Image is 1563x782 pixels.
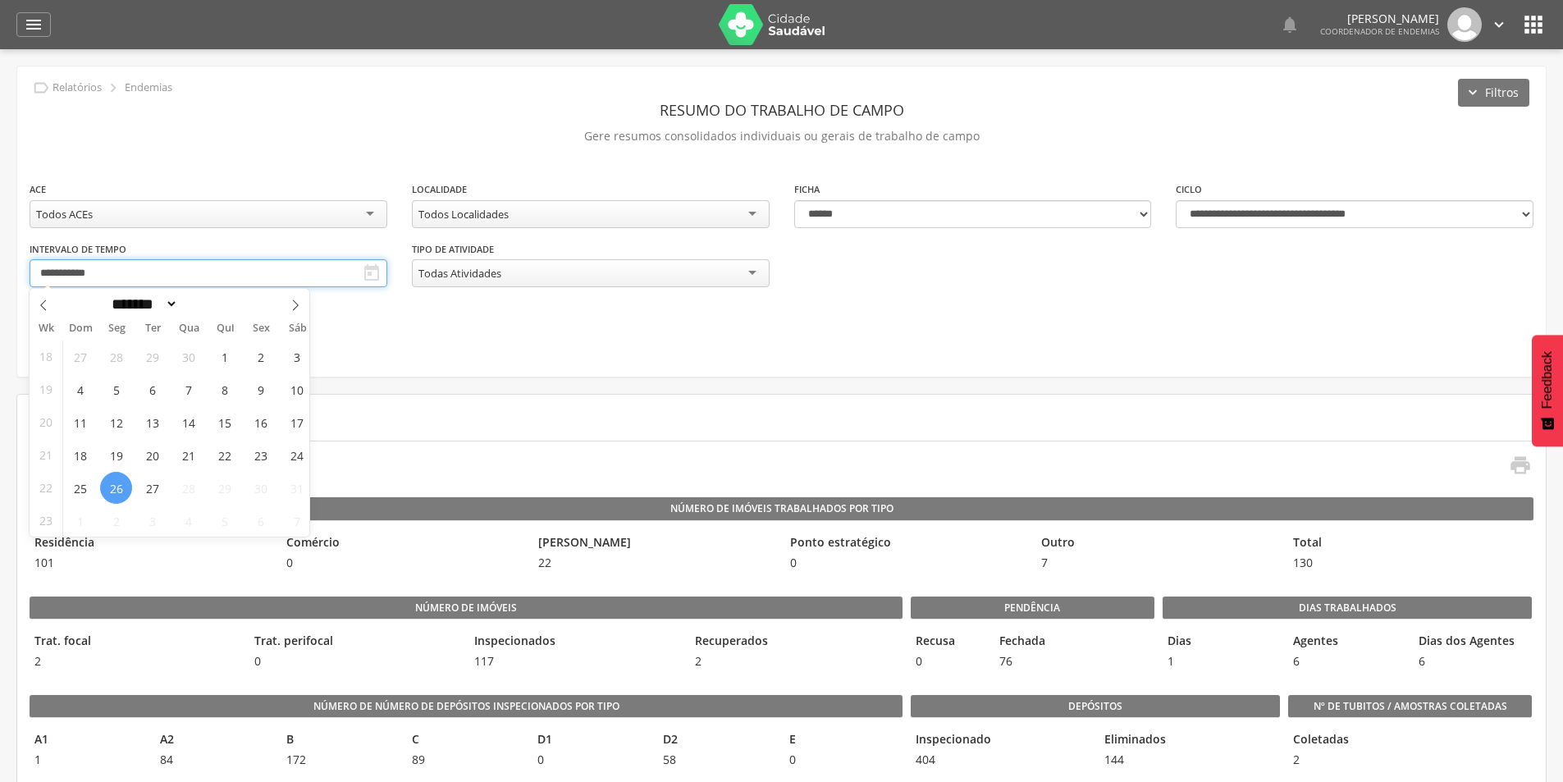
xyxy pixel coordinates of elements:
[281,505,313,537] span: Junho 7, 2025
[418,207,509,222] div: Todos Localidades
[172,505,204,537] span: Junho 4, 2025
[1280,15,1300,34] i: 
[136,439,168,471] span: Maio 20, 2025
[32,79,50,97] i: 
[281,534,525,553] legend: Comércio
[532,752,650,768] span: 0
[30,695,903,718] legend: Número de Número de Depósitos Inspecionados por Tipo
[281,731,399,750] legend: B
[1288,695,1532,718] legend: Nº de Tubitos / Amostras coletadas
[1532,335,1563,446] button: Feedback - Mostrar pesquisa
[407,752,524,768] span: 89
[784,731,902,750] legend: E
[30,653,241,670] span: 2
[208,439,240,471] span: Maio 22, 2025
[1520,11,1547,38] i: 
[245,341,276,373] span: Maio 2, 2025
[30,633,241,652] legend: Trat. focal
[245,406,276,438] span: Maio 16, 2025
[100,505,132,537] span: Junho 2, 2025
[39,373,53,405] span: 19
[911,653,986,670] span: 0
[1099,752,1280,768] span: 144
[994,633,1070,652] legend: Fechada
[208,505,240,537] span: Junho 5, 2025
[794,183,820,196] label: Ficha
[30,317,62,340] span: Wk
[281,555,525,571] span: 0
[658,731,775,750] legend: D2
[412,243,494,256] label: Tipo de Atividade
[281,752,399,768] span: 172
[208,472,240,504] span: Maio 29, 2025
[244,323,280,334] span: Sex
[281,373,313,405] span: Maio 10, 2025
[100,406,132,438] span: Maio 12, 2025
[281,472,313,504] span: Maio 31, 2025
[155,752,272,768] span: 84
[30,125,1533,148] p: Gere resumos consolidados individuais ou gerais de trabalho de campo
[469,633,681,652] legend: Inspecionados
[30,752,147,768] span: 1
[281,439,313,471] span: Maio 24, 2025
[30,731,147,750] legend: A1
[1163,597,1532,620] legend: Dias Trabalhados
[53,81,102,94] p: Relatórios
[1509,454,1532,477] i: 
[281,341,313,373] span: Maio 3, 2025
[30,243,126,256] label: Intervalo de Tempo
[208,373,240,405] span: Maio 8, 2025
[1490,16,1508,34] i: 
[418,266,501,281] div: Todas Atividades
[1458,79,1529,107] button: Filtros
[155,731,272,750] legend: A2
[362,263,382,283] i: 
[249,653,461,670] span: 0
[64,406,96,438] span: Maio 11, 2025
[532,731,650,750] legend: D1
[1288,653,1405,670] span: 6
[1320,25,1439,37] span: Coordenador de Endemias
[1490,7,1508,42] a: 
[245,439,276,471] span: Maio 23, 2025
[172,406,204,438] span: Maio 14, 2025
[690,653,902,670] span: 2
[469,653,681,670] span: 117
[136,406,168,438] span: Maio 13, 2025
[994,653,1070,670] span: 76
[785,555,1029,571] span: 0
[39,439,53,471] span: 21
[64,373,96,405] span: Maio 4, 2025
[100,472,132,504] span: Maio 26, 2025
[30,183,46,196] label: ACE
[30,497,1533,520] legend: Número de Imóveis Trabalhados por Tipo
[100,439,132,471] span: Maio 19, 2025
[911,731,1091,750] legend: Inspecionado
[39,341,53,373] span: 18
[1288,534,1532,553] legend: Total
[1499,454,1532,481] a: 
[36,207,93,222] div: Todos ACEs
[24,15,43,34] i: 
[1288,633,1405,652] legend: Agentes
[39,505,53,537] span: 23
[98,323,135,334] span: Seg
[172,373,204,405] span: Maio 7, 2025
[249,633,461,652] legend: Trat. perifocal
[172,341,204,373] span: Abril 30, 2025
[1099,731,1280,750] legend: Eliminados
[1540,351,1555,409] span: Feedback
[245,472,276,504] span: Maio 30, 2025
[107,295,179,313] select: Month
[690,633,902,652] legend: Recuperados
[136,373,168,405] span: Maio 6, 2025
[1320,13,1439,25] p: [PERSON_NAME]
[533,555,777,571] span: 22
[172,439,204,471] span: Maio 21, 2025
[136,341,168,373] span: Abril 29, 2025
[245,505,276,537] span: Junho 6, 2025
[64,505,96,537] span: Junho 1, 2025
[1036,555,1280,571] span: 7
[135,323,171,334] span: Ter
[1288,752,1301,768] span: 2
